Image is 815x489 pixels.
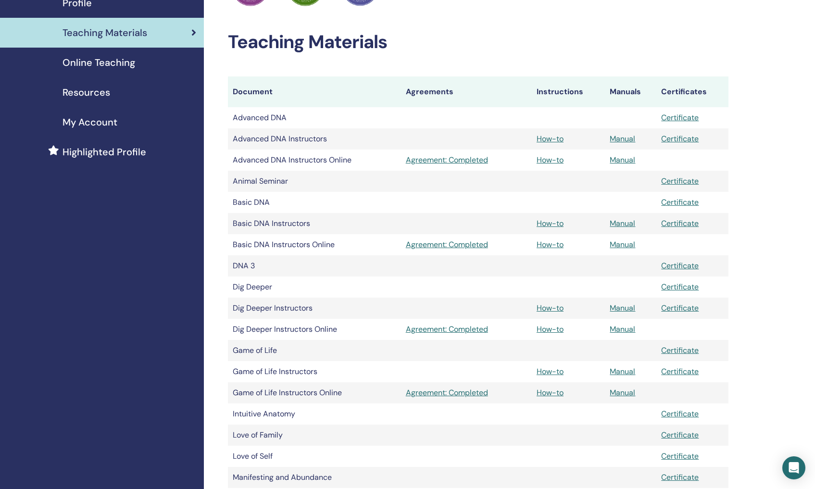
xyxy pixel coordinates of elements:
a: Certificate [661,472,699,482]
td: Dig Deeper Instructors Online [228,319,401,340]
td: Game of Life [228,340,401,361]
a: How-to [537,239,564,250]
h2: Teaching Materials [228,31,728,53]
a: Certificate [661,345,699,355]
a: Agreement: Completed [406,324,527,335]
span: My Account [63,115,117,129]
a: How-to [537,134,564,144]
span: Online Teaching [63,55,135,70]
td: Dig Deeper [228,276,401,298]
td: Intuitive Anatomy [228,403,401,425]
a: Manual [610,324,635,334]
td: Manifesting and Abundance [228,467,401,488]
span: Highlighted Profile [63,145,146,159]
a: Certificate [661,176,699,186]
td: Game of Life Instructors [228,361,401,382]
a: Manual [610,388,635,398]
td: Basic DNA Instructors Online [228,234,401,255]
a: Agreement: Completed [406,239,527,251]
a: How-to [537,155,564,165]
a: How-to [537,388,564,398]
a: Manual [610,134,635,144]
span: Teaching Materials [63,25,147,40]
th: Certificates [656,76,728,107]
td: Basic DNA [228,192,401,213]
td: Advanced DNA [228,107,401,128]
a: How-to [537,303,564,313]
a: How-to [537,366,564,376]
a: Certificate [661,197,699,207]
a: Manual [610,239,635,250]
td: Basic DNA Instructors [228,213,401,234]
a: Manual [610,303,635,313]
a: Certificate [661,303,699,313]
td: Game of Life Instructors Online [228,382,401,403]
a: Certificate [661,366,699,376]
a: Certificate [661,261,699,271]
span: Resources [63,85,110,100]
a: Agreement: Completed [406,387,527,399]
a: How-to [537,324,564,334]
th: Document [228,76,401,107]
th: Manuals [605,76,656,107]
div: Open Intercom Messenger [782,456,805,479]
a: Certificate [661,451,699,461]
td: Advanced DNA Instructors [228,128,401,150]
a: Manual [610,218,635,228]
a: Manual [610,366,635,376]
a: Manual [610,155,635,165]
a: Certificate [661,430,699,440]
td: Love of Self [228,446,401,467]
td: Advanced DNA Instructors Online [228,150,401,171]
td: Animal Seminar [228,171,401,192]
td: DNA 3 [228,255,401,276]
a: How-to [537,218,564,228]
a: Certificate [661,218,699,228]
a: Certificate [661,113,699,123]
th: Instructions [532,76,605,107]
a: Certificate [661,409,699,419]
td: Dig Deeper Instructors [228,298,401,319]
td: Love of Family [228,425,401,446]
a: Agreement: Completed [406,154,527,166]
th: Agreements [401,76,532,107]
a: Certificate [661,134,699,144]
a: Certificate [661,282,699,292]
